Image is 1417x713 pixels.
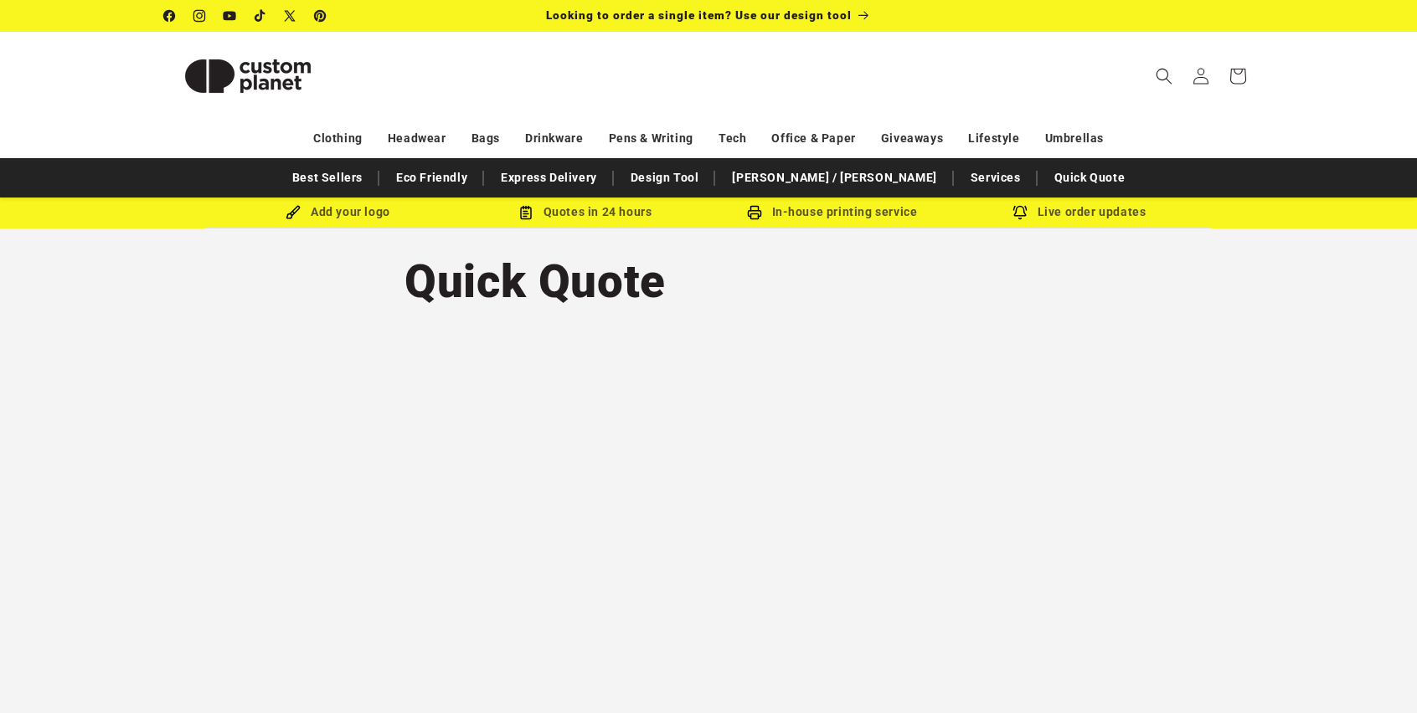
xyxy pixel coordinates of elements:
[1137,532,1417,713] iframe: Chat Widget
[1046,163,1134,192] a: Quick Quote
[609,124,693,153] a: Pens & Writing
[518,205,533,220] img: Order Updates Icon
[968,124,1019,153] a: Lifestyle
[404,252,1013,310] h1: Quick Quote
[747,205,762,220] img: In-house printing
[525,124,583,153] a: Drinkware
[771,124,855,153] a: Office & Paper
[313,124,363,153] a: Clothing
[461,202,708,223] div: Quotes in 24 hours
[708,202,956,223] div: In-house printing service
[492,163,605,192] a: Express Delivery
[724,163,945,192] a: [PERSON_NAME] / [PERSON_NAME]
[158,32,338,120] a: Custom Planet
[284,163,371,192] a: Best Sellers
[286,205,301,220] img: Brush Icon
[388,124,446,153] a: Headwear
[956,202,1203,223] div: Live order updates
[962,163,1029,192] a: Services
[881,124,943,153] a: Giveaways
[622,163,708,192] a: Design Tool
[164,38,332,114] img: Custom Planet
[1045,124,1104,153] a: Umbrellas
[546,8,852,22] span: Looking to order a single item? Use our design tool
[214,202,461,223] div: Add your logo
[471,124,500,153] a: Bags
[719,124,746,153] a: Tech
[1146,58,1183,95] summary: Search
[388,163,476,192] a: Eco Friendly
[1013,205,1028,220] img: Order updates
